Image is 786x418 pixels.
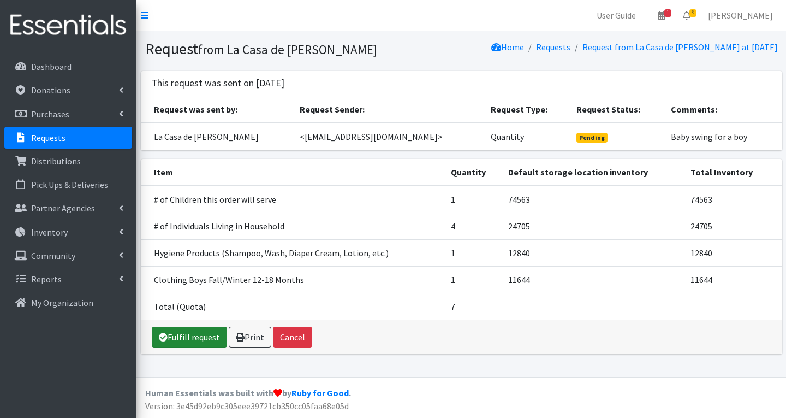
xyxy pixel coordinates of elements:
a: Requests [536,42,570,52]
td: 24705 [684,213,782,239]
a: 8 [674,4,699,26]
h1: Request [145,39,457,58]
td: 1 [444,186,502,213]
p: Inventory [31,227,68,238]
a: 1 [649,4,674,26]
p: Requests [31,132,65,143]
a: Community [4,245,132,267]
a: Pick Ups & Deliveries [4,174,132,196]
td: 11644 [684,266,782,293]
th: Request Sender: [293,96,484,123]
p: My Organization [31,297,93,308]
a: Reports [4,268,132,290]
th: Default storage location inventory [502,159,684,186]
a: Requests [4,127,132,149]
td: Hygiene Products (Shampoo, Wash, Diaper Cream, Lotion, etc.) [141,239,444,266]
strong: Human Essentials was built with by . [145,387,351,398]
td: Baby swing for a boy [664,123,782,150]
td: <[EMAIL_ADDRESS][DOMAIN_NAME]> [293,123,484,150]
th: Request Status: [570,96,664,123]
th: Item [141,159,444,186]
a: My Organization [4,292,132,314]
td: 7 [444,293,502,320]
td: # of Individuals Living in Household [141,213,444,239]
a: Inventory [4,221,132,243]
td: Quantity [484,123,570,150]
p: Donations [31,85,70,96]
th: Comments: [664,96,782,123]
p: Pick Ups & Deliveries [31,179,108,190]
td: 12840 [684,239,782,266]
th: Request Type: [484,96,570,123]
td: 74563 [684,186,782,213]
a: Fulfill request [152,327,227,348]
td: 24705 [502,213,684,239]
small: from La Casa de [PERSON_NAME] [198,42,377,57]
td: 11644 [502,266,684,293]
h3: This request was sent on [DATE] [152,78,284,89]
td: 4 [444,213,502,239]
th: Quantity [444,159,502,186]
p: Dashboard [31,61,72,72]
a: Print [229,327,271,348]
p: Community [31,250,75,261]
td: La Casa de [PERSON_NAME] [141,123,293,150]
p: Partner Agencies [31,203,95,214]
a: [PERSON_NAME] [699,4,782,26]
td: Total (Quota) [141,293,444,320]
a: Dashboard [4,56,132,78]
button: Cancel [273,327,312,348]
a: Partner Agencies [4,197,132,219]
span: Pending [576,133,608,143]
img: HumanEssentials [4,7,132,44]
span: 1 [664,9,671,17]
p: Purchases [31,109,69,120]
a: Distributions [4,150,132,172]
td: 1 [444,239,502,266]
a: Home [491,42,524,52]
p: Distributions [31,156,81,167]
td: 12840 [502,239,684,266]
td: # of Children this order will serve [141,186,444,213]
span: 8 [689,9,696,17]
td: 1 [444,266,502,293]
th: Total Inventory [684,159,782,186]
td: 74563 [502,186,684,213]
td: Clothing Boys Fall/Winter 12-18 Months [141,266,444,293]
a: Ruby for Good [291,387,349,398]
a: Donations [4,79,132,101]
p: Reports [31,274,62,285]
a: Request from La Casa de [PERSON_NAME] at [DATE] [582,42,778,52]
a: Purchases [4,103,132,125]
span: Version: 3e45d92eb9c305eee39721cb350cc05faa68e05d [145,401,349,411]
th: Request was sent by: [141,96,293,123]
a: User Guide [588,4,645,26]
